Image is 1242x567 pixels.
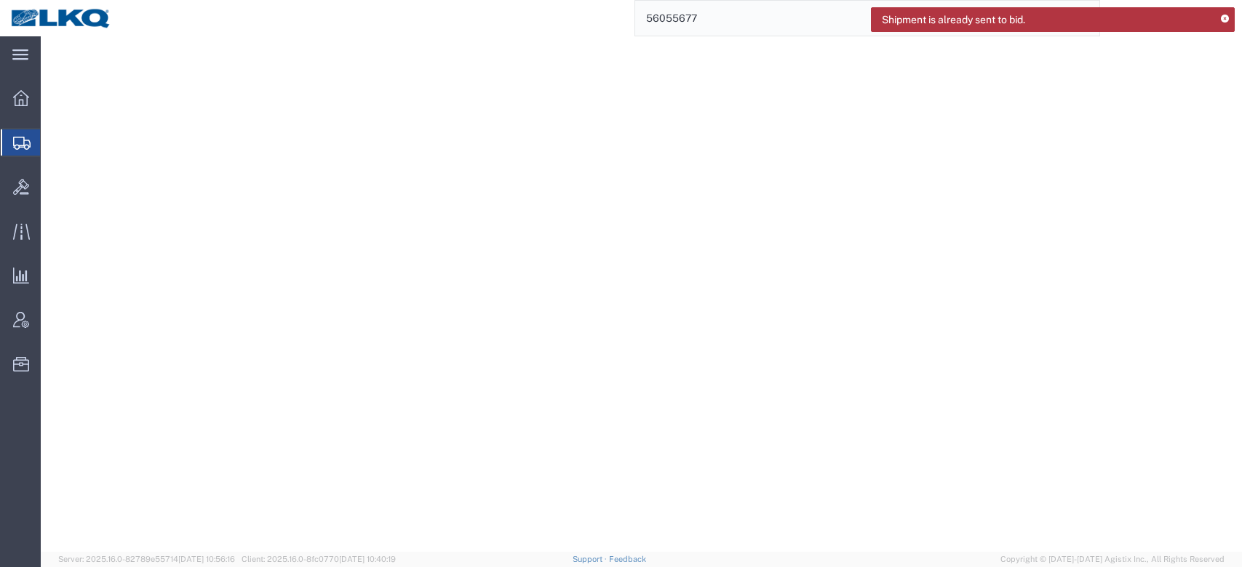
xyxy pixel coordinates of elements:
span: [DATE] 10:56:16 [178,555,235,563]
span: Server: 2025.16.0-82789e55714 [58,555,235,563]
input: Search for shipment number, reference number [635,1,1078,36]
span: Shipment is already sent to bid. [882,12,1025,28]
img: logo [10,7,112,29]
a: Support [573,555,609,563]
span: Client: 2025.16.0-8fc0770 [242,555,396,563]
span: Copyright © [DATE]-[DATE] Agistix Inc., All Rights Reserved [1000,553,1225,566]
span: [DATE] 10:40:19 [339,555,396,563]
iframe: FS Legacy Container [41,36,1242,552]
a: Feedback [609,555,646,563]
